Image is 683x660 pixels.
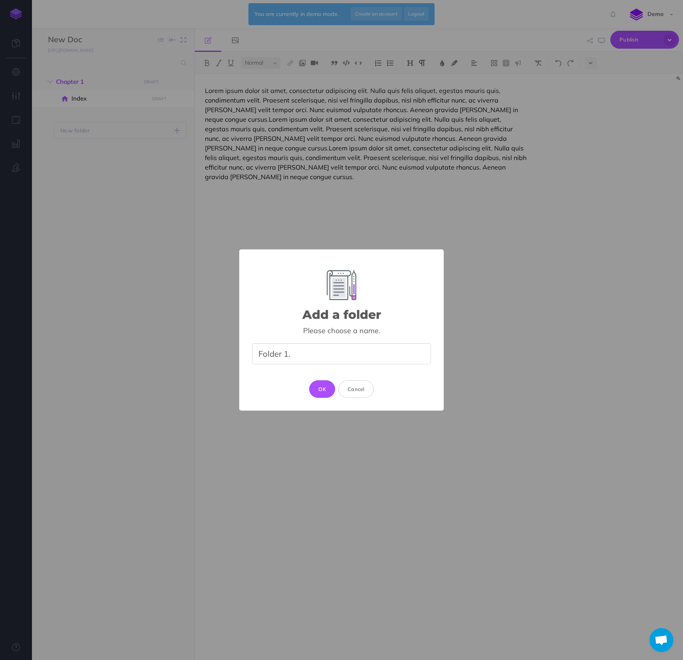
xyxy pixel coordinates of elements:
div: Please choose a name. [252,326,431,335]
a: Open chat [649,628,673,652]
h2: Add a folder [302,308,381,321]
img: Add Element Image [327,270,357,300]
button: OK [309,380,335,398]
button: Cancel [338,380,374,398]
